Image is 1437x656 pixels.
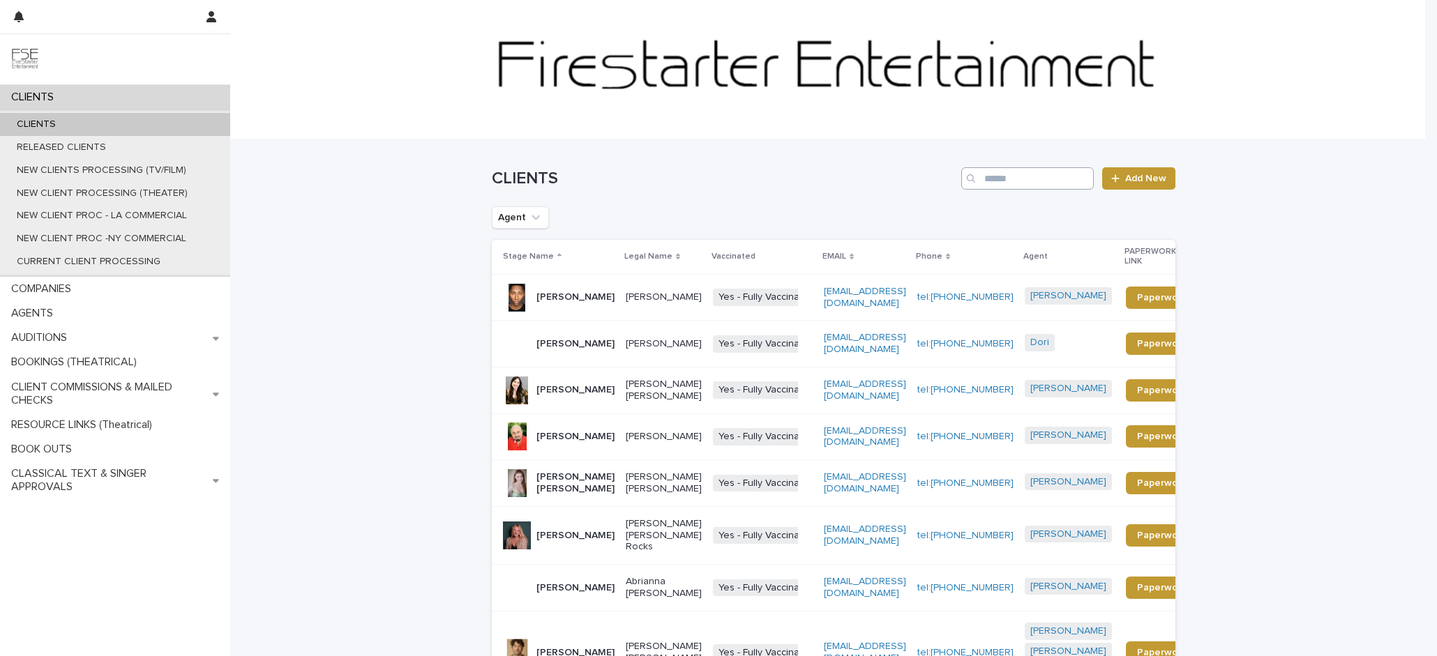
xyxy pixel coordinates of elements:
[1102,167,1175,190] a: Add New
[1137,386,1187,395] span: Paperwork
[961,167,1094,190] input: Search
[626,518,702,553] p: [PERSON_NAME] [PERSON_NAME] Rocks
[6,443,83,456] p: BOOK OUTS
[1126,577,1198,599] a: Paperwork
[917,478,1014,488] a: tel:[PHONE_NUMBER]
[713,428,820,445] span: Yes - Fully Vaccinated
[713,381,820,399] span: Yes - Fully Vaccinated
[824,524,906,546] a: [EMAIL_ADDRESS][DOMAIN_NAME]
[1126,333,1198,355] a: Paperwork
[1030,528,1106,540] a: [PERSON_NAME]
[492,274,1220,321] tr: [PERSON_NAME][PERSON_NAME]Yes - Fully Vaccinated[EMAIL_ADDRESS][DOMAIN_NAME]tel:[PHONE_NUMBER][PE...
[917,339,1014,349] a: tel:[PHONE_NUMBER]
[6,165,197,176] p: NEW CLIENTS PROCESSING (TV/FILM)
[6,331,78,344] p: AUDITIONS
[536,338,615,350] p: [PERSON_NAME]
[626,431,702,443] p: [PERSON_NAME]
[917,432,1014,441] a: tel:[PHONE_NUMBER]
[6,233,197,245] p: NEW CLIENT PROC -NY COMMERCIAL
[492,321,1220,367] tr: [PERSON_NAME][PERSON_NAME]Yes - Fully Vaccinated[EMAIL_ADDRESS][DOMAIN_NAME]tel:[PHONE_NUMBER]Dor...
[1124,244,1190,270] p: PAPERWORK LINK
[916,249,942,264] p: Phone
[713,579,820,597] span: Yes - Fully Vaccinated
[626,576,702,600] p: Abrianna [PERSON_NAME]
[492,169,956,189] h1: CLIENTS
[1137,531,1187,540] span: Paperwork
[6,91,65,104] p: CLIENTS
[824,333,906,354] a: [EMAIL_ADDRESS][DOMAIN_NAME]
[917,292,1014,302] a: tel:[PHONE_NUMBER]
[824,577,906,598] a: [EMAIL_ADDRESS][DOMAIN_NAME]
[1137,583,1187,593] span: Paperwork
[822,249,846,264] p: EMAIL
[6,188,199,199] p: NEW CLIENT PROCESSING (THEATER)
[6,210,198,222] p: NEW CLIENT PROC - LA COMMERCIAL
[1125,174,1166,183] span: Add New
[6,256,172,268] p: CURRENT CLIENT PROCESSING
[1023,249,1048,264] p: Agent
[1030,476,1106,488] a: [PERSON_NAME]
[1137,478,1187,488] span: Paperwork
[536,431,615,443] p: [PERSON_NAME]
[824,287,906,308] a: [EMAIL_ADDRESS][DOMAIN_NAME]
[536,471,615,495] p: [PERSON_NAME] [PERSON_NAME]
[1030,581,1106,593] a: [PERSON_NAME]
[713,289,820,306] span: Yes - Fully Vaccinated
[1126,379,1198,402] a: Paperwork
[6,467,213,494] p: CLASSICAL TEXT & SINGER APPROVALS
[536,291,615,303] p: [PERSON_NAME]
[824,379,906,401] a: [EMAIL_ADDRESS][DOMAIN_NAME]
[492,413,1220,460] tr: [PERSON_NAME][PERSON_NAME]Yes - Fully Vaccinated[EMAIL_ADDRESS][DOMAIN_NAME]tel:[PHONE_NUMBER][PE...
[6,307,64,320] p: AGENTS
[1126,524,1198,547] a: Paperwork
[1030,337,1049,349] a: Dori
[917,385,1014,395] a: tel:[PHONE_NUMBER]
[492,565,1220,611] tr: [PERSON_NAME]Abrianna [PERSON_NAME]Yes - Fully Vaccinated[EMAIL_ADDRESS][DOMAIN_NAME]tel:[PHONE_N...
[626,379,702,402] p: [PERSON_NAME] [PERSON_NAME]
[536,384,615,396] p: [PERSON_NAME]
[1030,383,1106,395] a: [PERSON_NAME]
[713,475,820,492] span: Yes - Fully Vaccinated
[712,249,755,264] p: Vaccinated
[713,527,820,544] span: Yes - Fully Vaccinated
[536,530,615,542] p: [PERSON_NAME]
[626,338,702,350] p: [PERSON_NAME]
[1126,472,1198,494] a: Paperwork
[536,582,615,594] p: [PERSON_NAME]
[1030,429,1106,441] a: [PERSON_NAME]
[492,506,1220,564] tr: [PERSON_NAME][PERSON_NAME] [PERSON_NAME] RocksYes - Fully Vaccinated[EMAIL_ADDRESS][DOMAIN_NAME]t...
[1126,287,1198,309] a: Paperwork
[626,291,702,303] p: [PERSON_NAME]
[492,206,549,229] button: Agent
[6,418,163,432] p: RESOURCE LINKS (Theatrical)
[1126,425,1198,448] a: Paperwork
[917,583,1014,593] a: tel:[PHONE_NUMBER]
[824,426,906,448] a: [EMAIL_ADDRESS][DOMAIN_NAME]
[1137,432,1187,441] span: Paperwork
[11,45,39,73] img: 9JgRvJ3ETPGCJDhvPVA5
[6,381,213,407] p: CLIENT COMMISSIONS & MAILED CHECKS
[6,282,82,296] p: COMPANIES
[1137,293,1187,303] span: Paperwork
[824,472,906,494] a: [EMAIL_ADDRESS][DOMAIN_NAME]
[492,460,1220,507] tr: [PERSON_NAME] [PERSON_NAME][PERSON_NAME] [PERSON_NAME]Yes - Fully Vaccinated[EMAIL_ADDRESS][DOMAI...
[1137,339,1187,349] span: Paperwork
[492,367,1220,413] tr: [PERSON_NAME][PERSON_NAME] [PERSON_NAME]Yes - Fully Vaccinated[EMAIL_ADDRESS][DOMAIN_NAME]tel:[PH...
[6,119,67,130] p: CLIENTS
[1030,290,1106,302] a: [PERSON_NAME]
[917,531,1014,540] a: tel:[PHONE_NUMBER]
[713,335,820,353] span: Yes - Fully Vaccinated
[503,249,554,264] p: Stage Name
[6,142,117,153] p: RELEASED CLIENTS
[6,356,148,369] p: BOOKINGS (THEATRICAL)
[624,249,672,264] p: Legal Name
[626,471,702,495] p: [PERSON_NAME] [PERSON_NAME]
[1030,625,1106,637] a: [PERSON_NAME]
